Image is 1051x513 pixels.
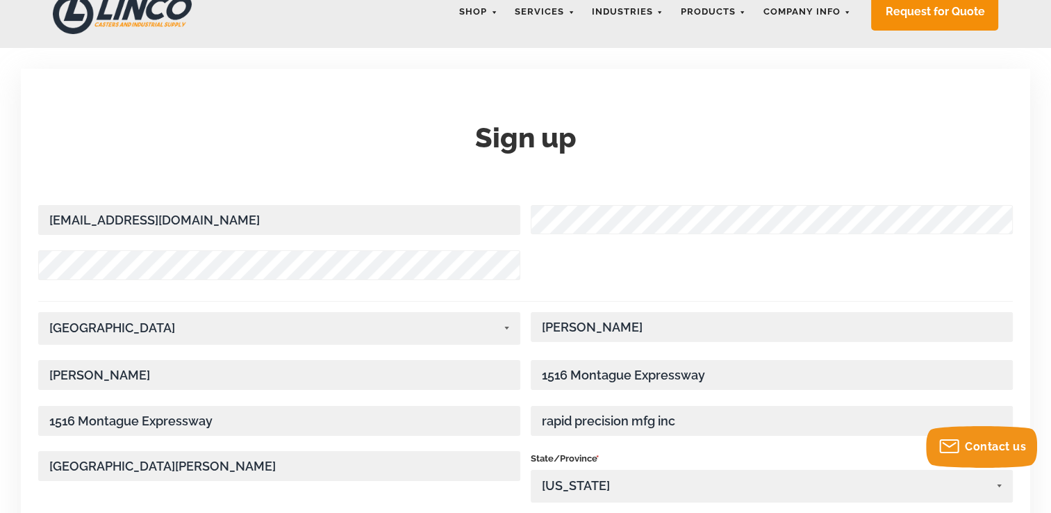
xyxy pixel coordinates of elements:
span: Required [597,451,599,466]
span: State/Province [531,451,1013,466]
button: Contact us [926,426,1037,468]
h1: Sign up [38,86,1013,199]
span: Contact us [965,440,1026,453]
